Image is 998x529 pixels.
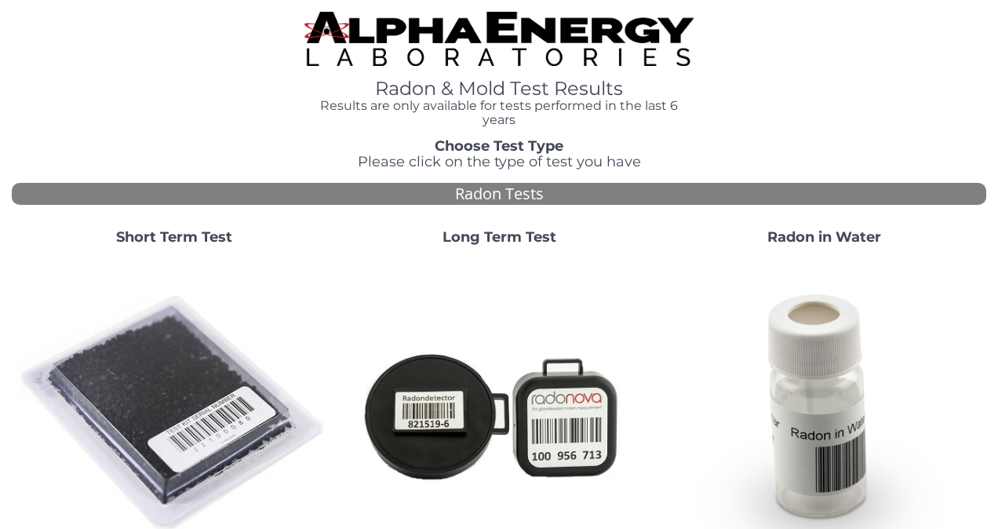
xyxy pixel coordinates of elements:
[358,153,641,170] span: Please click on the type of test you have
[304,99,694,126] h4: Results are only available for tests performed in the last 6 years
[767,228,881,246] strong: Radon in Water
[304,12,694,66] img: TightCrop.jpg
[443,228,556,246] strong: Long Term Test
[435,137,563,155] strong: Choose Test Type
[304,78,694,99] h1: Radon & Mold Test Results
[12,183,986,206] div: Radon Tests
[116,228,232,246] strong: Short Term Test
